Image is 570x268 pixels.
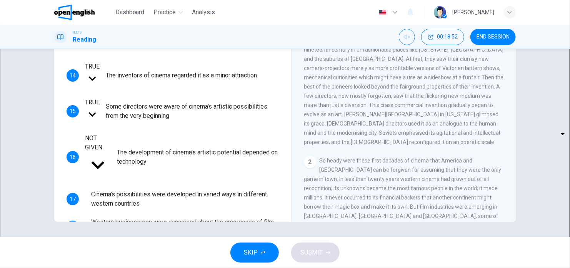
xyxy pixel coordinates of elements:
[230,243,279,263] button: SKIP
[399,29,415,45] div: Unmute
[304,157,501,228] span: So heady were these first decades of cinema that America and [GEOGRAPHIC_DATA] can be forgiven fo...
[85,98,100,107] div: TRUE
[70,196,76,202] span: 17
[452,8,494,17] div: [PERSON_NAME]
[304,28,503,145] span: There has always been a sense in which [GEOGRAPHIC_DATA] and [GEOGRAPHIC_DATA] owned film. They i...
[106,71,257,80] span: The inventors of cinema regarded it as a minor attraction
[73,30,82,35] span: IELTS
[151,5,186,19] button: Practice
[70,73,76,78] span: 14
[115,8,145,17] span: Dashboard
[54,5,112,20] a: OpenEnglish logo
[73,35,96,44] h1: Reading
[434,6,446,18] img: Profile picture
[470,29,516,45] button: END SESSION
[304,156,316,168] div: 2
[421,29,464,45] div: Hide
[378,10,387,15] img: en
[477,34,510,40] span: END SESSION
[85,134,111,152] div: NOT GIVEN
[91,218,279,236] span: Western businessmen were concerned about the emergence of film industries in other parts of the w...
[70,154,76,160] span: 16
[70,109,76,114] span: 15
[189,5,218,19] button: Analysis
[106,102,279,121] span: Some directors were aware of cinema's artistic possibilities from the very beginning
[85,62,100,71] div: TRUE
[192,8,215,17] span: Analysis
[117,148,279,166] span: The development of cinema's artistic potential depended on technology
[244,247,258,258] span: SKIP
[112,5,148,19] button: Dashboard
[91,190,279,208] span: Cinema's possibilities were developed in varied ways in different western countries
[437,34,458,40] span: 00:18:52
[421,29,464,45] button: 00:18:52
[54,5,95,20] img: OpenEnglish logo
[154,8,176,17] span: Practice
